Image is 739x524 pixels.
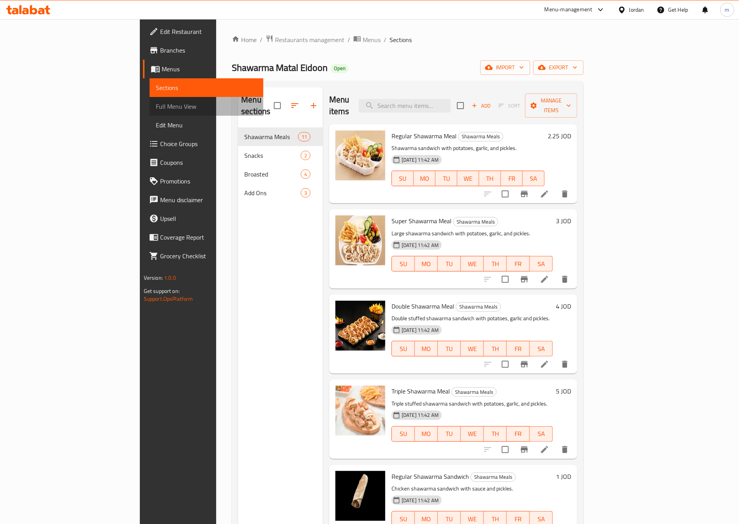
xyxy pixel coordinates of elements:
[556,386,571,397] h6: 5 JOD
[515,355,534,374] button: Branch-specific-item
[286,96,304,115] span: Sort sections
[418,428,435,439] span: MO
[464,258,481,270] span: WE
[487,63,524,72] span: import
[458,132,503,141] div: Shawarma Meals
[556,355,574,374] button: delete
[301,169,310,179] div: items
[523,171,545,186] button: SA
[156,102,257,111] span: Full Menu View
[392,215,452,227] span: Super Shawarma Meal
[414,171,436,186] button: MO
[392,471,469,482] span: Regular Shawarma Sandwich
[275,35,344,44] span: Restaurants management
[540,445,549,454] a: Edit menu item
[395,258,412,270] span: SU
[471,473,516,482] div: Shawarma Meals
[392,229,553,238] p: Large shawarma sandwich with potatoes, garlic, and pickles.
[461,341,484,356] button: WE
[244,132,298,141] span: Shawarma Meals
[384,35,386,44] li: /
[441,428,458,439] span: TU
[540,275,549,284] a: Edit menu item
[143,247,263,265] a: Grocery Checklist
[418,343,435,355] span: MO
[392,399,553,409] p: Triple stuffed shawarma sandwich with potatoes, garlic, and pickles.
[238,127,323,146] div: Shawarma Meals11
[501,171,523,186] button: FR
[143,60,263,78] a: Menus
[301,152,310,159] span: 2
[452,388,496,397] span: Shawarma Meals
[415,256,438,272] button: MO
[160,251,257,261] span: Grocery Checklist
[160,46,257,55] span: Branches
[453,217,498,226] span: Shawarma Meals
[556,301,571,312] h6: 4 JOD
[484,256,507,272] button: TH
[439,173,454,184] span: TU
[335,386,385,436] img: Triple Shawarma Meal
[143,209,263,228] a: Upsell
[143,191,263,209] a: Menu disclaimer
[144,286,180,296] span: Get support on:
[540,360,549,369] a: Edit menu item
[438,426,461,442] button: TU
[244,169,301,179] span: Broasted
[156,120,257,130] span: Edit Menu
[497,356,513,372] span: Select to update
[452,387,497,397] div: Shawarma Meals
[533,343,550,355] span: SA
[244,188,301,198] span: Add Ons
[238,183,323,202] div: Add Ons3
[156,83,257,92] span: Sections
[725,5,730,14] span: m
[269,97,286,114] span: Select all sections
[510,343,527,355] span: FR
[487,258,504,270] span: TH
[392,171,414,186] button: SU
[441,343,458,355] span: TU
[497,271,513,288] span: Select to update
[162,64,257,74] span: Menus
[418,258,435,270] span: MO
[390,35,412,44] span: Sections
[510,258,527,270] span: FR
[515,185,534,203] button: Branch-specific-item
[399,411,442,419] span: [DATE] 11:42 AM
[556,440,574,459] button: delete
[533,60,584,75] button: export
[540,189,549,199] a: Edit menu item
[456,302,501,311] span: Shawarma Meals
[531,96,571,115] span: Manage items
[353,35,381,45] a: Menus
[395,428,412,439] span: SU
[629,5,644,14] div: Jordan
[301,171,310,178] span: 4
[497,186,513,202] span: Select to update
[160,27,257,36] span: Edit Restaurant
[363,35,381,44] span: Menus
[510,428,527,439] span: FR
[238,165,323,183] div: Broasted4
[471,101,492,110] span: Add
[392,256,415,272] button: SU
[329,94,349,117] h2: Menu items
[464,428,481,439] span: WE
[244,151,301,160] div: Snacks
[143,22,263,41] a: Edit Restaurant
[471,473,515,482] span: Shawarma Meals
[392,341,415,356] button: SU
[530,256,553,272] button: SA
[144,273,163,283] span: Version:
[497,441,513,458] span: Select to update
[461,426,484,442] button: WE
[347,35,350,44] li: /
[395,343,412,355] span: SU
[507,256,530,272] button: FR
[438,256,461,272] button: TU
[464,343,481,355] span: WE
[469,100,494,112] span: Add item
[515,270,534,289] button: Branch-specific-item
